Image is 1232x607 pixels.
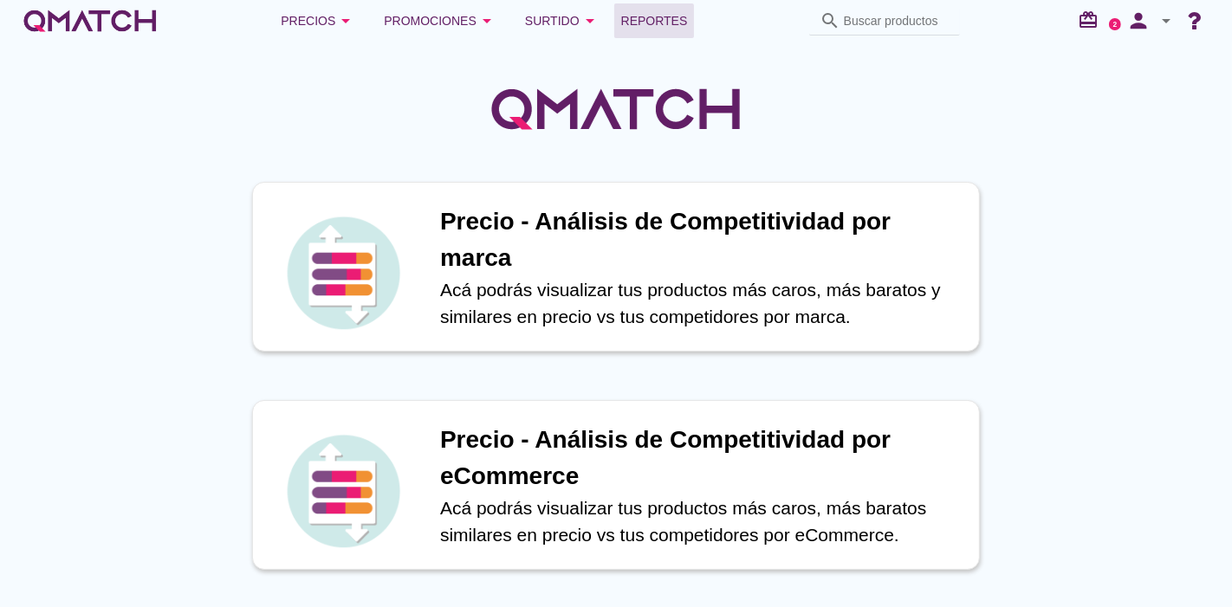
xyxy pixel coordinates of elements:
i: arrow_drop_down [477,10,497,31]
a: iconPrecio - Análisis de Competitividad por marcaAcá podrás visualizar tus productos más caros, m... [228,182,1004,352]
i: redeem [1078,10,1106,30]
a: 2 [1109,18,1121,30]
button: Promociones [370,3,511,38]
i: search [820,10,840,31]
h1: Precio - Análisis de Competitividad por marca [440,203,962,276]
div: Surtido [525,10,600,31]
button: Precios [267,3,370,38]
i: arrow_drop_down [1156,10,1177,31]
p: Acá podrás visualizar tus productos más caros, más baratos similares en precio vs tus competidore... [440,494,962,549]
input: Buscar productos [844,7,950,35]
text: 2 [1113,20,1118,28]
i: arrow_drop_down [335,10,356,31]
h1: Precio - Análisis de Competitividad por eCommerce [440,422,962,494]
a: white-qmatch-logo [21,3,159,38]
a: iconPrecio - Análisis de Competitividad por eCommerceAcá podrás visualizar tus productos más caro... [228,400,1004,570]
i: person [1121,9,1156,33]
p: Acá podrás visualizar tus productos más caros, más baratos y similares en precio vs tus competido... [440,276,962,331]
img: QMatchLogo [486,66,746,152]
button: Surtido [511,3,614,38]
div: Promociones [384,10,497,31]
a: Reportes [614,3,695,38]
i: arrow_drop_down [580,10,600,31]
img: icon [282,212,404,333]
img: icon [282,430,404,552]
div: Precios [281,10,356,31]
span: Reportes [621,10,688,31]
